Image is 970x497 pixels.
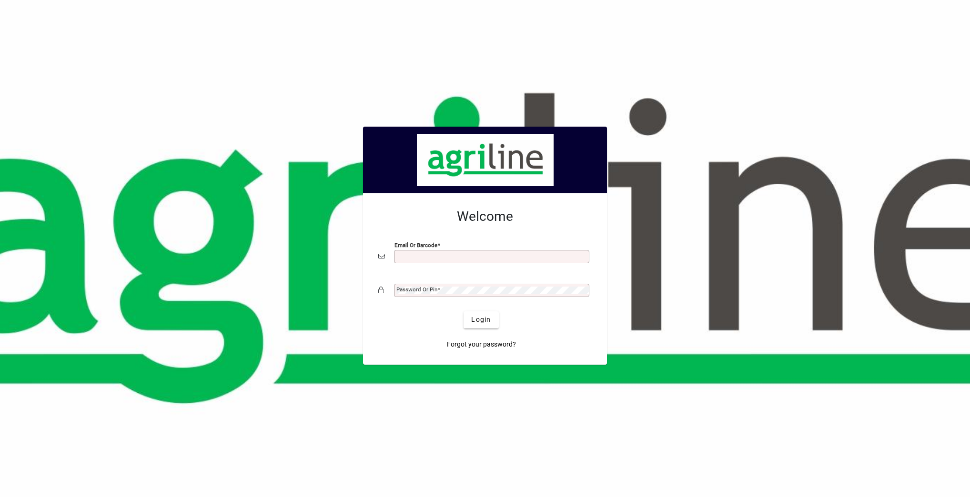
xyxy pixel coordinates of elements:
[378,209,592,225] h2: Welcome
[471,315,491,325] span: Login
[464,311,498,328] button: Login
[396,286,437,293] mat-label: Password or Pin
[447,339,516,349] span: Forgot your password?
[443,336,520,353] a: Forgot your password?
[394,241,437,248] mat-label: Email or Barcode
